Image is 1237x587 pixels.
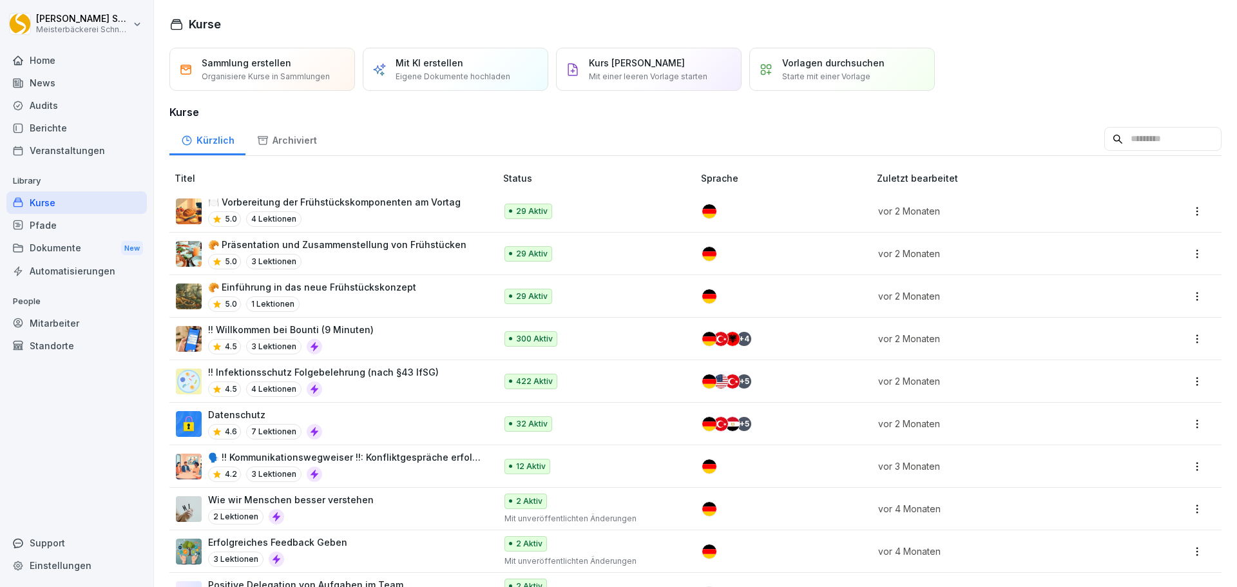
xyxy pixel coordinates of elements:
p: Titel [175,171,498,185]
p: 3 Lektionen [246,467,302,482]
p: vor 2 Monaten [878,289,1118,303]
p: 🍽️ Vorbereitung der Frühstückskomponenten am Vortag [208,195,461,209]
p: 1 Lektionen [246,296,300,312]
div: Berichte [6,117,147,139]
img: eg.svg [725,417,740,431]
p: vor 2 Monaten [878,247,1118,260]
a: Audits [6,94,147,117]
img: de.svg [702,247,716,261]
p: 5.0 [225,298,237,310]
p: Mit unveröffentlichten Änderungen [504,555,680,567]
p: !! Infektionsschutz Folgebelehrung (nach §43 IfSG) [208,365,439,379]
p: 4 Lektionen [246,381,302,397]
img: de.svg [702,502,716,516]
a: Kurse [6,191,147,214]
img: tr.svg [725,374,740,389]
a: Standorte [6,334,147,357]
div: Dokumente [6,236,147,260]
img: xh3bnih80d1pxcetv9zsuevg.png [176,326,202,352]
p: Status [503,171,696,185]
a: Einstellungen [6,554,147,577]
p: Library [6,171,147,191]
p: 2 Aktiv [516,496,542,507]
p: Wie wir Menschen besser verstehen [208,493,374,506]
div: + 5 [737,374,751,389]
img: de.svg [702,544,716,559]
p: 5.0 [225,256,237,267]
p: vor 2 Monaten [878,417,1118,430]
p: 29 Aktiv [516,248,548,260]
div: Automatisierungen [6,260,147,282]
img: gp1n7epbxsf9lzaihqn479zn.png [176,411,202,437]
p: 300 Aktiv [516,333,553,345]
p: 3 Lektionen [208,552,264,567]
img: de.svg [702,204,716,218]
img: al.svg [725,332,740,346]
p: vor 2 Monaten [878,374,1118,388]
div: + 4 [737,332,751,346]
a: Veranstaltungen [6,139,147,162]
p: 7 Lektionen [246,424,302,439]
p: vor 4 Monaten [878,502,1118,515]
div: Support [6,532,147,554]
img: wr9iexfe9rtz8gn9otnyfhnm.png [176,284,202,309]
a: Pfade [6,214,147,236]
img: de.svg [702,332,716,346]
p: Sammlung erstellen [202,56,291,70]
img: de.svg [702,289,716,303]
h1: Kurse [189,15,221,33]
img: kqbxgg7x26j5eyntfo70oock.png [176,539,202,564]
p: !! Willkommen bei Bounti (9 Minuten) [208,323,374,336]
p: 3 Lektionen [246,254,302,269]
p: 🥐 Einführung in das neue Frühstückskonzept [208,280,416,294]
p: vor 3 Monaten [878,459,1118,473]
p: 4.2 [225,468,237,480]
a: DokumenteNew [6,236,147,260]
img: tr.svg [714,417,728,431]
p: Zuletzt bearbeitet [877,171,1133,185]
h3: Kurse [169,104,1222,120]
img: i6t0qadksb9e189o874pazh6.png [176,454,202,479]
a: Kürzlich [169,122,245,155]
div: New [121,241,143,256]
p: 4.6 [225,426,237,438]
img: de.svg [702,374,716,389]
p: 32 Aktiv [516,418,548,430]
p: People [6,291,147,312]
p: Sprache [701,171,872,185]
p: Erfolgreiches Feedback Geben [208,535,347,549]
p: 🗣️ !! Kommunikationswegweiser !!: Konfliktgespräche erfolgreich führen [208,450,483,464]
p: Starte mit einer Vorlage [782,71,870,82]
p: Mit unveröffentlichten Änderungen [504,513,680,524]
p: 4 Lektionen [246,211,302,227]
a: News [6,72,147,94]
p: 29 Aktiv [516,206,548,217]
p: [PERSON_NAME] Schneckenburger [36,14,130,24]
a: Mitarbeiter [6,312,147,334]
p: 3 Lektionen [246,339,302,354]
p: vor 2 Monaten [878,332,1118,345]
img: e9p8yhr1zzycljzf1qfkis0d.png [176,241,202,267]
p: Mit einer leeren Vorlage starten [589,71,707,82]
p: 5.0 [225,213,237,225]
p: Kurs [PERSON_NAME] [589,56,685,70]
p: Meisterbäckerei Schneckenburger [36,25,130,34]
div: Archiviert [245,122,328,155]
p: 2 Lektionen [208,509,264,524]
a: Home [6,49,147,72]
p: 4.5 [225,383,237,395]
div: + 5 [737,417,751,431]
img: tr.svg [714,332,728,346]
img: us.svg [714,374,728,389]
img: de.svg [702,459,716,474]
p: Vorlagen durchsuchen [782,56,885,70]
